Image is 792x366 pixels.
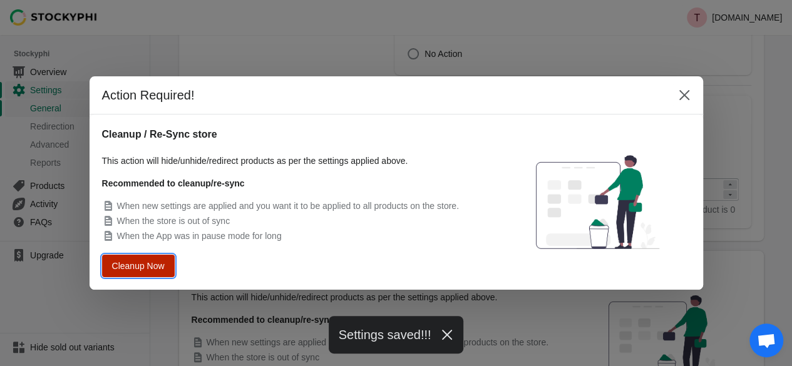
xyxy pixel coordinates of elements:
[102,127,492,142] h2: Cleanup / Re-Sync store
[117,216,230,226] span: When the store is out of sync
[102,178,245,188] strong: Recommended to cleanup/re-sync
[102,155,492,167] p: This action will hide/unhide/redirect products as per the settings applied above.
[112,261,164,271] span: Cleanup Now
[329,316,464,353] div: Settings saved!!!
[673,84,696,106] button: Close
[102,255,173,277] button: Cleanup Now
[117,201,459,211] span: When new settings are applied and you want it to be applied to all products on the store.
[749,323,783,357] div: Open chat
[117,231,282,241] span: When the App was in pause mode for long
[102,86,661,104] h2: Action Required!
